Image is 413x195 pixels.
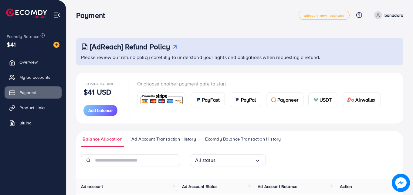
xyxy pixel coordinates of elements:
[83,105,117,116] button: Add balance
[137,80,386,87] p: Or choose another payment gate to start
[76,11,110,20] h3: Payment
[7,40,16,49] span: $41
[6,9,47,18] img: logo
[258,183,297,190] span: Ad Account Balance
[19,120,32,126] span: Billing
[53,42,59,48] img: image
[90,42,170,51] h3: [AdReach] Refund Policy
[340,183,352,190] span: Action
[53,12,60,19] img: menu
[372,11,403,19] a: banadora
[139,93,184,106] img: card
[83,81,117,86] span: Ecomdy Balance
[5,117,62,129] a: Billing
[196,97,201,102] img: card
[392,174,410,192] img: image
[384,12,403,19] p: banadora
[5,56,62,68] a: Overview
[83,136,122,142] span: Balance Allocation
[83,88,111,96] p: $41 USD
[137,92,186,107] a: card
[191,92,225,107] a: cardPayFast
[277,96,298,103] span: Payoneer
[19,89,36,96] span: Payment
[88,107,113,113] span: Add balance
[131,136,196,142] span: Ad Account Transaction History
[195,155,215,165] span: All status
[19,105,46,111] span: Product Links
[235,97,240,102] img: card
[19,59,38,65] span: Overview
[320,96,332,103] span: USDT
[342,92,381,107] a: cardAirwallex
[299,11,350,20] a: adreach_new_package
[215,155,255,165] input: Search for option
[7,33,39,40] span: Ecomdy Balance
[182,183,218,190] span: Ad Account Status
[81,183,103,190] span: Ad account
[190,154,266,166] div: Search for option
[5,86,62,99] a: Payment
[313,97,318,102] img: card
[308,92,337,107] a: cardUSDT
[271,97,276,102] img: card
[304,13,344,17] span: adreach_new_package
[230,92,261,107] a: cardPayPal
[266,92,303,107] a: cardPayoneer
[347,97,354,102] img: card
[355,96,375,103] span: Airwallex
[241,96,256,103] span: PayPal
[205,136,281,142] span: Ecomdy Balance Transaction History
[19,74,50,80] span: My ad accounts
[202,96,220,103] span: PayFast
[5,102,62,114] a: Product Links
[5,71,62,83] a: My ad accounts
[81,54,400,61] p: Please review our refund policy carefully to understand your rights and obligations when requesti...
